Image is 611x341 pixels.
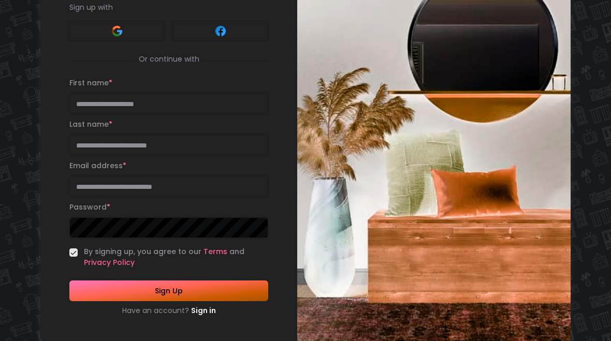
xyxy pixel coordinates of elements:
div: Have an account? [69,305,268,316]
label: Last name [69,119,112,129]
img: Facebook signin [214,25,227,37]
a: Terms [203,246,227,257]
label: First name [69,78,112,88]
a: Privacy Policy [84,257,135,268]
label: By signing up, you agree to our and [84,246,268,268]
label: Email address [69,160,126,171]
a: Sign in [191,305,216,316]
label: Password [69,202,110,212]
p: Sign up with [69,2,268,12]
span: Or continue with [135,54,203,64]
button: Sign Up [69,280,268,301]
img: Google signin [111,25,123,37]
